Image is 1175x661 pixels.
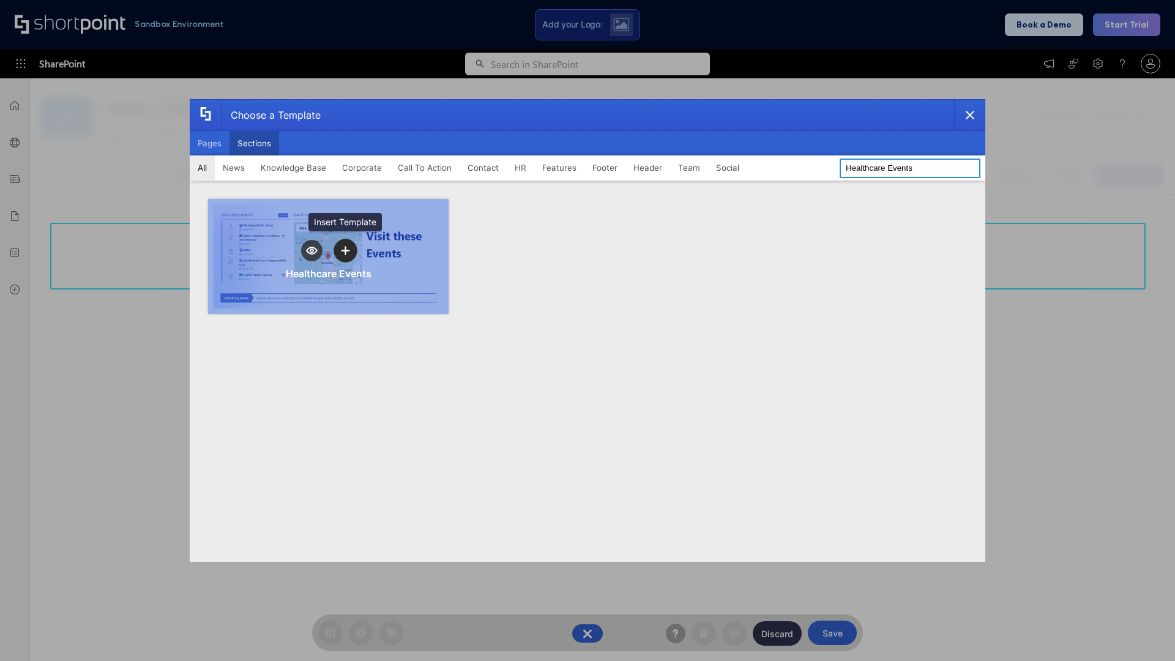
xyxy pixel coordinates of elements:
[507,155,534,180] button: HR
[286,267,371,280] div: Healthcare Events
[190,99,985,562] div: template selector
[390,155,460,180] button: Call To Action
[625,155,670,180] button: Header
[460,155,507,180] button: Contact
[215,155,253,180] button: News
[190,131,229,155] button: Pages
[1114,602,1175,661] iframe: Chat Widget
[253,155,334,180] button: Knowledge Base
[708,155,747,180] button: Social
[221,100,321,130] div: Choose a Template
[334,155,390,180] button: Corporate
[670,155,708,180] button: Team
[534,155,584,180] button: Features
[190,155,215,180] button: All
[584,155,625,180] button: Footer
[229,131,279,155] button: Sections
[840,159,980,178] input: Search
